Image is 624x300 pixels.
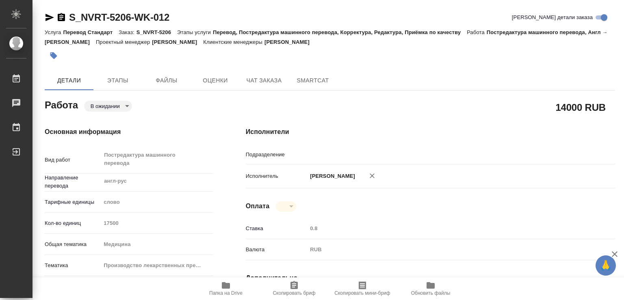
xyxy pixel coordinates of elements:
[596,255,616,276] button: 🙏
[246,151,308,159] p: Подразделение
[45,240,101,248] p: Общая тематика
[555,100,606,114] h2: 14000 RUB
[98,76,137,86] span: Этапы
[276,201,296,212] div: В ожидании
[293,76,332,86] span: SmartCat
[88,103,122,110] button: В ожидании
[260,277,328,300] button: Скопировать бриф
[69,12,169,23] a: S_NVRT-5206-WK-012
[396,277,465,300] button: Обновить файлы
[246,224,308,233] p: Ставка
[45,219,101,227] p: Кол-во единиц
[152,39,203,45] p: [PERSON_NAME]
[101,195,213,209] div: слово
[147,76,186,86] span: Файлы
[56,13,66,22] button: Скопировать ссылку
[307,222,584,234] input: Пустое поле
[246,273,615,283] h4: Дополнительно
[45,127,213,137] h4: Основная информация
[45,261,101,270] p: Тематика
[96,39,152,45] p: Проектный менеджер
[45,156,101,164] p: Вид работ
[45,174,101,190] p: Направление перевода
[45,97,78,112] h2: Работа
[101,259,213,272] div: Производство лекарственных препаратов
[101,237,213,251] div: Медицина
[273,290,315,296] span: Скопировать бриф
[136,29,177,35] p: S_NVRT-5206
[209,290,243,296] span: Папка на Drive
[328,277,396,300] button: Скопировать мини-бриф
[512,13,593,22] span: [PERSON_NAME] детали заказа
[45,47,63,65] button: Добавить тэг
[45,29,63,35] p: Услуга
[245,76,284,86] span: Чат заказа
[307,243,584,257] div: RUB
[196,76,235,86] span: Оценки
[246,201,270,211] h4: Оплата
[50,76,89,86] span: Детали
[334,290,390,296] span: Скопировать мини-бриф
[84,101,132,112] div: В ожидании
[467,29,487,35] p: Работа
[363,167,381,185] button: Удалить исполнителя
[45,198,101,206] p: Тарифные единицы
[246,172,308,180] p: Исполнитель
[203,39,264,45] p: Клиентские менеджеры
[177,29,213,35] p: Этапы услуги
[411,290,451,296] span: Обновить файлы
[307,172,355,180] p: [PERSON_NAME]
[63,29,119,35] p: Перевод Стандарт
[101,217,213,229] input: Пустое поле
[264,39,316,45] p: [PERSON_NAME]
[213,29,467,35] p: Перевод, Постредактура машинного перевода, Корректура, Редактура, Приёмка по качеству
[599,257,613,274] span: 🙏
[45,13,54,22] button: Скопировать ссылку для ЯМессенджера
[119,29,136,35] p: Заказ:
[246,246,308,254] p: Валюта
[192,277,260,300] button: Папка на Drive
[246,127,615,137] h4: Исполнители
